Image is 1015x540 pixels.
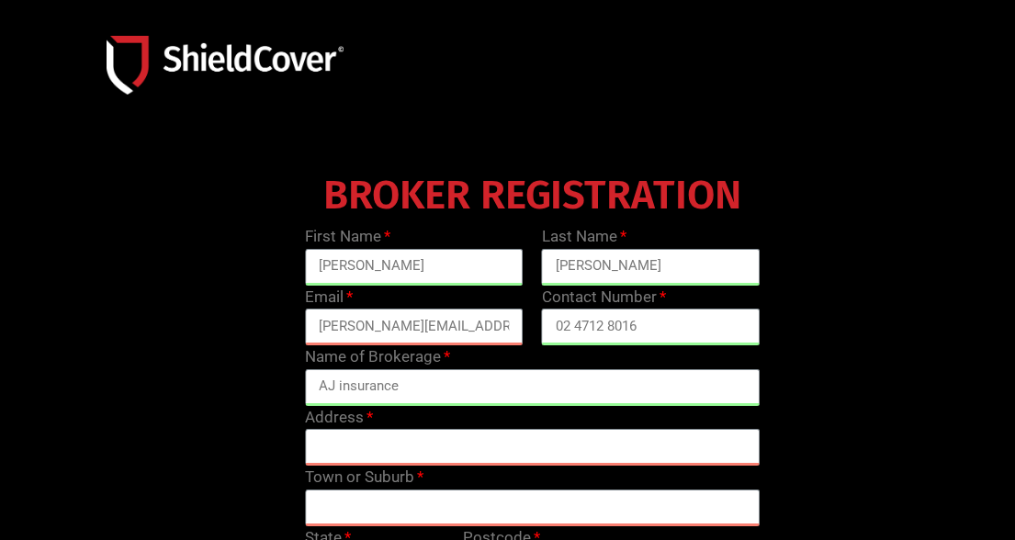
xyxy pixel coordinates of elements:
[305,345,450,369] label: Name of Brokerage
[542,286,666,309] label: Contact Number
[305,225,390,249] label: First Name
[296,185,770,207] h4: BROKER REGISTRATION
[305,466,423,489] label: Town or Suburb
[542,225,626,249] label: Last Name
[107,36,344,94] img: Shield-Cover-Underwriting-Australia-logo-full
[305,406,373,430] label: Address
[305,286,353,309] label: Email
